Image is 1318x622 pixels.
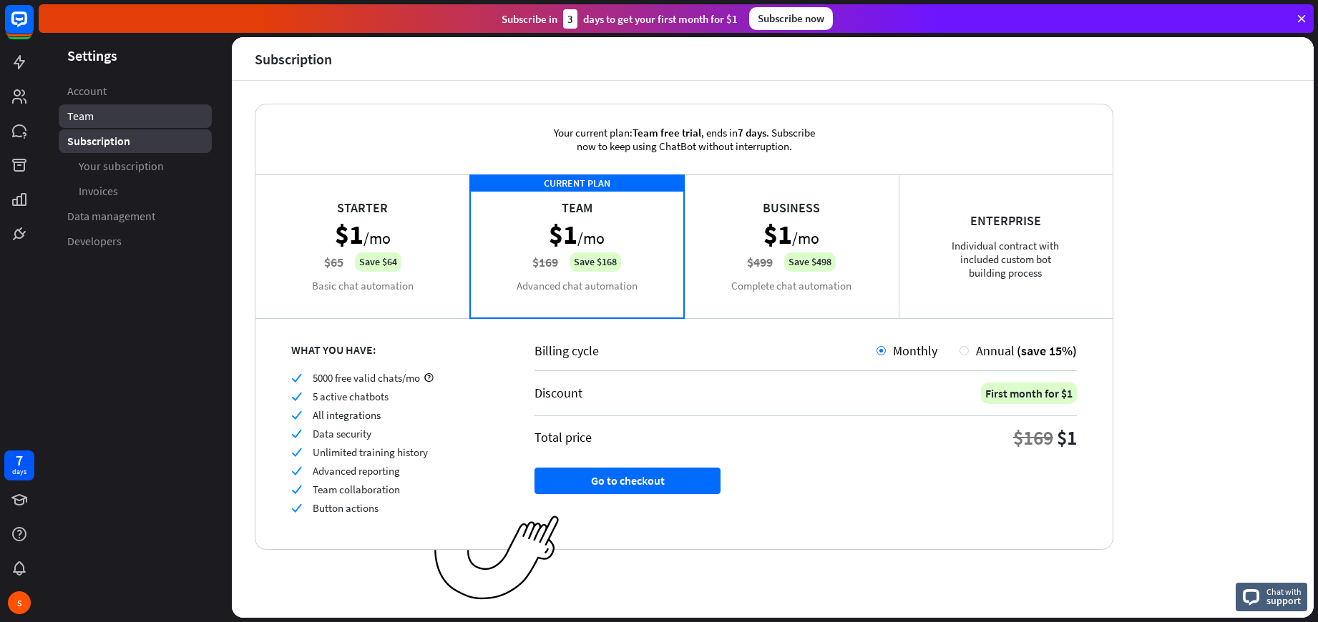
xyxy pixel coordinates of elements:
div: S [8,591,31,614]
i: check [291,391,302,402]
button: Open LiveChat chat widget [11,6,54,49]
div: 7 [16,454,23,467]
span: Advanced reporting [313,464,400,478]
span: Data management [67,209,155,224]
i: check [291,484,302,495]
span: Unlimited training history [313,445,428,459]
a: 7 days [4,450,34,480]
div: First month for $1 [981,382,1077,404]
div: Discount [534,385,582,401]
span: Team [67,109,94,124]
a: Invoices [59,179,212,203]
span: Subscription [67,134,130,149]
div: 3 [563,9,577,29]
span: Monthly [893,342,937,359]
a: Developers [59,229,212,253]
span: 5 active chatbots [313,390,389,403]
i: check [291,410,302,420]
header: Settings [39,46,232,65]
div: Your current plan: , ends in . Subscribe now to keep using ChatBot without interruption. [530,104,838,174]
div: Subscription [255,51,332,67]
span: Developers [67,234,122,249]
div: days [12,467,26,477]
span: support [1266,594,1302,607]
i: check [291,465,302,476]
img: ec979a0a656117aaf919.png [434,515,560,601]
span: Account [67,84,107,99]
i: check [291,428,302,439]
a: Team [59,104,212,128]
span: Chat with [1266,585,1302,598]
div: $1 [1057,425,1077,450]
a: Data management [59,204,212,228]
span: Team collaboration [313,483,400,496]
i: check [291,503,302,513]
span: Button actions [313,501,379,515]
span: Invoices [79,184,118,199]
div: Subscribe in days to get your first month for $1 [502,9,738,29]
div: WHAT YOU HAVE: [291,342,499,357]
i: check [291,372,302,383]
a: Your subscription [59,154,212,178]
div: Billing cycle [534,342,877,359]
div: $169 [1013,425,1053,450]
div: Total price [534,429,592,445]
button: Go to checkout [534,468,721,494]
i: check [291,447,302,458]
span: 5000 free valid chats/mo [313,371,420,385]
span: (save 15%) [1017,342,1077,359]
span: Annual [976,342,1015,359]
a: Account [59,79,212,103]
span: Your subscription [79,159,164,174]
span: Team free trial [633,126,701,139]
span: All integrations [313,408,381,422]
span: 7 days [738,126,766,139]
span: Data security [313,427,371,440]
div: Subscribe now [749,7,833,30]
